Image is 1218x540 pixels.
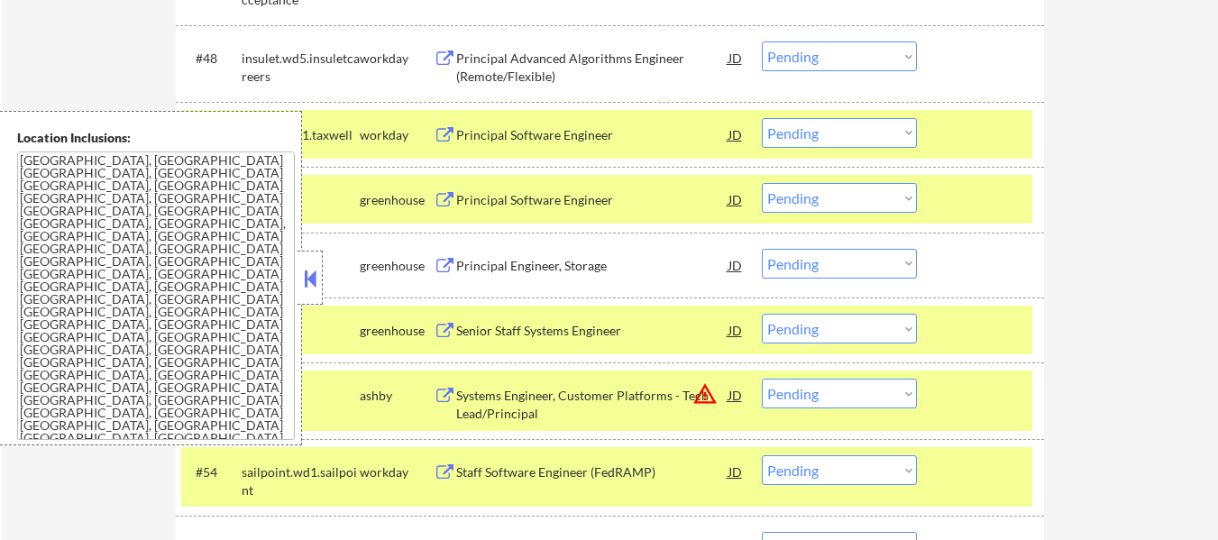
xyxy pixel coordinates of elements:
[727,314,745,346] div: JD
[360,322,434,340] div: greenhouse
[456,126,728,144] div: Principal Software Engineer
[727,41,745,74] div: JD
[196,50,227,68] div: #48
[242,50,360,85] div: insulet.wd5.insuletcareers
[727,249,745,281] div: JD
[242,463,360,499] div: sailpoint.wd1.sailpoint
[727,379,745,411] div: JD
[456,50,728,85] div: Principal Advanced Algorithms Engineer (Remote/Flexible)
[360,50,434,68] div: workday
[692,381,718,407] button: warning_amber
[196,463,227,481] div: #54
[360,387,434,405] div: ashby
[360,463,434,481] div: workday
[456,322,728,340] div: Senior Staff Systems Engineer
[456,257,728,275] div: Principal Engineer, Storage
[456,387,728,422] div: Systems Engineer, Customer Platforms - Tech Lead/Principal
[360,191,434,209] div: greenhouse
[727,455,745,488] div: JD
[360,257,434,275] div: greenhouse
[727,118,745,151] div: JD
[456,191,728,209] div: Principal Software Engineer
[17,129,295,147] div: Location Inclusions:
[727,183,745,215] div: JD
[456,463,728,481] div: Staff Software Engineer (FedRAMP)
[360,126,434,144] div: workday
